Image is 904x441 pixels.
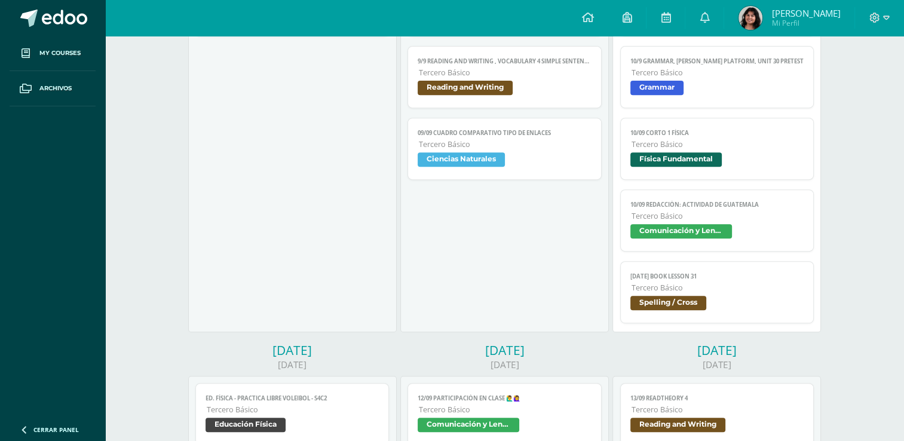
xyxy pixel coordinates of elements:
span: [PERSON_NAME] [771,7,840,19]
span: 13/09 ReadTheory 4 [630,394,804,402]
span: 10/09 REDACCIÓN: Actividad de Guatemala [630,201,804,209]
span: Archivos [39,84,72,93]
span: Comunicación y Lenguaje [418,418,519,432]
span: Tercero Básico [207,405,379,415]
span: Tercero Básico [632,211,804,221]
span: Ed. Física - PRACTICA LIBRE Voleibol - S4C2 [206,394,379,402]
img: 9da4bd09db85578faf3960d75a072bc8.png [738,6,762,30]
a: [DATE] Book Lesson 31Tercero BásicoSpelling / Cross [620,261,814,323]
a: 10/09 Corto 1 FísicaTercero BásicoFísica Fundamental [620,118,814,180]
div: [DATE] [400,359,609,371]
span: 9/9 Reading and Writing , Vocabulary 4 simple sentences [418,57,592,65]
span: Educación Física [206,418,286,432]
span: 09/09 Cuadro comparativo tipo de enlaces [418,129,592,137]
span: Tercero Básico [632,139,804,149]
div: [DATE] [188,359,397,371]
div: [DATE] [612,359,821,371]
span: Comunicación y Lenguaje [630,224,732,238]
a: 09/09 Cuadro comparativo tipo de enlacesTercero BásicoCiencias Naturales [407,118,602,180]
span: Física Fundamental [630,152,722,167]
span: 10/09 Corto 1 Física [630,129,804,137]
span: [DATE] Book Lesson 31 [630,272,804,280]
div: [DATE] [612,342,821,359]
span: Cerrar panel [33,425,79,434]
span: 12/09 Participación en clase 🙋‍♂️🙋‍♀️ [418,394,592,402]
span: Mi Perfil [771,18,840,28]
span: Tercero Básico [419,68,592,78]
a: 10/09 REDACCIÓN: Actividad de GuatemalaTercero BásicoComunicación y Lenguaje [620,189,814,252]
span: Grammar [630,81,684,95]
span: Tercero Básico [419,139,592,149]
a: My courses [10,36,96,71]
span: Tercero Básico [632,68,804,78]
span: Ciencias Naturales [418,152,505,167]
div: [DATE] [400,342,609,359]
span: Tercero Básico [419,405,592,415]
span: Tercero Básico [632,283,804,293]
div: [DATE] [188,342,397,359]
span: Spelling / Cross [630,296,706,310]
a: Archivos [10,71,96,106]
span: Reading and Writing [418,81,513,95]
span: 10/9 Grammar, [PERSON_NAME] platform, Unit 30 pretest [630,57,804,65]
span: Reading and Writing [630,418,725,432]
span: My courses [39,48,81,58]
a: 10/9 Grammar, [PERSON_NAME] platform, Unit 30 pretestTercero BásicoGrammar [620,46,814,108]
span: Tercero Básico [632,405,804,415]
a: 9/9 Reading and Writing , Vocabulary 4 simple sentencesTercero BásicoReading and Writing [407,46,602,108]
